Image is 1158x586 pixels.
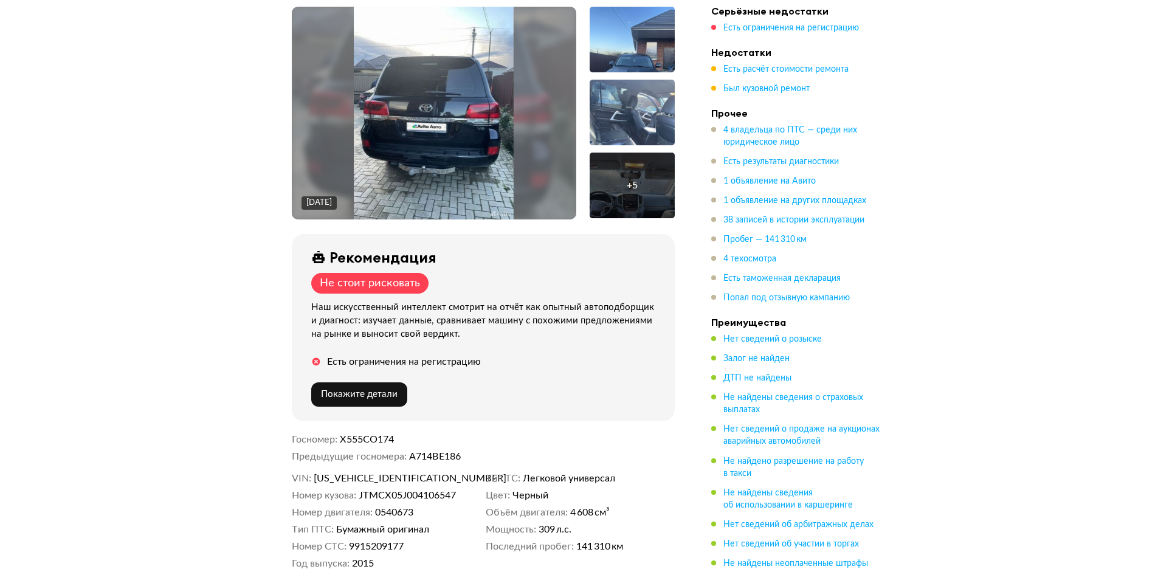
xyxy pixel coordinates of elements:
[486,506,568,519] dt: Объём двигателя
[359,489,456,502] span: JТМСХ05J004106547
[486,523,536,536] dt: Мощность
[723,157,839,166] span: Есть результаты диагностики
[329,249,436,266] div: Рекомендация
[570,506,610,519] span: 4 608 см³
[306,198,332,209] div: [DATE]
[409,450,675,463] dd: А714ВЕ186
[523,472,615,484] span: Легковой универсал
[723,65,849,74] span: Есть расчёт стоимости ремонта
[292,450,407,463] dt: Предыдущие госномера
[336,523,429,536] span: Бумажный оригинал
[723,235,807,244] span: Пробег — 141 310 км
[576,540,623,553] span: 141 310 км
[486,540,574,553] dt: Последний пробег
[723,274,841,283] span: Есть таможенная декларация
[723,126,857,146] span: 4 владельца по ПТС — среди них юридическое лицо
[711,46,881,58] h4: Недостатки
[723,196,866,205] span: 1 объявление на других площадках
[723,177,816,185] span: 1 объявление на Авито
[327,356,481,368] div: Есть ограничения на регистрацию
[292,489,356,502] dt: Номер кузова
[723,457,864,477] span: Не найдено разрешение на работу в такси
[486,489,510,502] dt: Цвет
[292,540,346,553] dt: Номер СТС
[723,24,859,32] span: Есть ограничения на регистрацию
[375,506,413,519] span: 0540673
[486,472,520,484] dt: Тип ТС
[321,390,398,399] span: Покажите детали
[627,179,638,191] div: + 5
[349,540,404,553] span: 9915209177
[311,382,407,407] button: Покажите детали
[723,393,863,414] span: Не найдены сведения о страховых выплатах
[292,433,337,446] dt: Госномер
[292,472,311,484] dt: VIN
[711,5,881,17] h4: Серьёзные недостатки
[723,84,810,93] span: Был кузовной ремонт
[314,472,453,484] span: [US_VEHICLE_IDENTIFICATION_NUMBER]
[723,559,868,567] span: Не найдены неоплаченные штрафы
[340,435,394,444] span: Х555СО174
[723,520,874,528] span: Нет сведений об арбитражных делах
[512,489,548,502] span: Черный
[723,425,880,446] span: Нет сведений о продаже на аукционах аварийных автомобилей
[292,523,334,536] dt: Тип ПТС
[723,335,822,343] span: Нет сведений о розыске
[311,301,660,341] div: Наш искусственный интеллект смотрит на отчёт как опытный автоподборщик и диагност: изучает данные...
[723,374,791,382] span: ДТП не найдены
[354,7,514,219] img: Main car
[723,255,776,263] span: 4 техосмотра
[723,488,853,509] span: Не найдены сведения об использовании в каршеринге
[723,294,850,302] span: Попал под отзывную кампанию
[352,557,374,570] span: 2015
[292,506,373,519] dt: Номер двигателя
[723,539,859,548] span: Нет сведений об участии в торгах
[723,354,790,363] span: Залог не найден
[320,277,420,290] div: Не стоит рисковать
[292,557,350,570] dt: Год выпуска
[723,216,864,224] span: 38 записей в истории эксплуатации
[539,523,571,536] span: 309 л.с.
[711,316,881,328] h4: Преимущества
[711,107,881,119] h4: Прочее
